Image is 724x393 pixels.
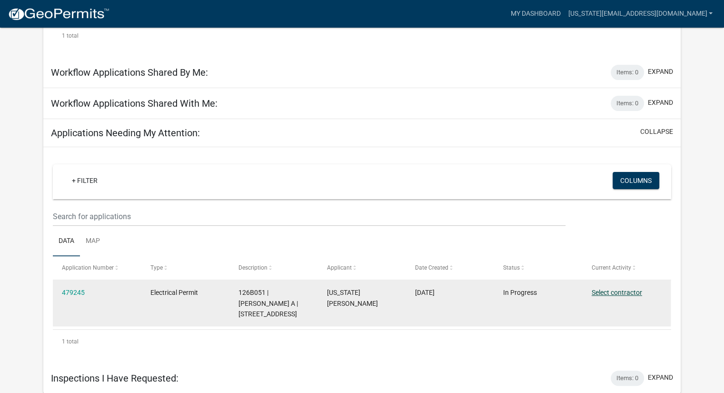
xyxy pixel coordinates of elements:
[80,226,106,257] a: Map
[611,371,644,386] div: Items: 0
[494,256,582,279] datatable-header-cell: Status
[648,373,673,383] button: expand
[613,172,659,189] button: Columns
[62,289,85,296] a: 479245
[238,289,298,318] span: 126B051 | STANLEY RITA A | 2400 Herodian Way Suite 350
[150,264,163,271] span: Type
[53,226,80,257] a: Data
[62,264,114,271] span: Application Number
[141,256,229,279] datatable-header-cell: Type
[51,67,208,78] h5: Workflow Applications Shared By Me:
[611,96,644,111] div: Items: 0
[53,24,671,48] div: 1 total
[51,373,179,384] h5: Inspections I Have Requested:
[327,264,352,271] span: Applicant
[43,147,681,363] div: collapse
[648,98,673,108] button: expand
[415,289,435,296] span: 09/16/2025
[592,264,631,271] span: Current Activity
[415,264,448,271] span: Date Created
[592,289,642,296] a: Select contractor
[506,5,564,23] a: My Dashboard
[503,289,537,296] span: In Progress
[51,127,200,139] h5: Applications Needing My Attention:
[64,172,105,189] a: + Filter
[648,67,673,77] button: expand
[229,256,317,279] datatable-header-cell: Description
[150,289,198,296] span: Electrical Permit
[583,256,671,279] datatable-header-cell: Current Activity
[611,65,644,80] div: Items: 0
[53,256,141,279] datatable-header-cell: Application Number
[51,98,218,109] h5: Workflow Applications Shared With Me:
[327,289,378,307] span: Virginia Maskaly
[53,330,671,353] div: 1 total
[238,264,268,271] span: Description
[317,256,406,279] datatable-header-cell: Applicant
[640,127,673,137] button: collapse
[503,264,520,271] span: Status
[564,5,716,23] a: [US_STATE][EMAIL_ADDRESS][DOMAIN_NAME]
[53,207,565,226] input: Search for applications
[406,256,494,279] datatable-header-cell: Date Created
